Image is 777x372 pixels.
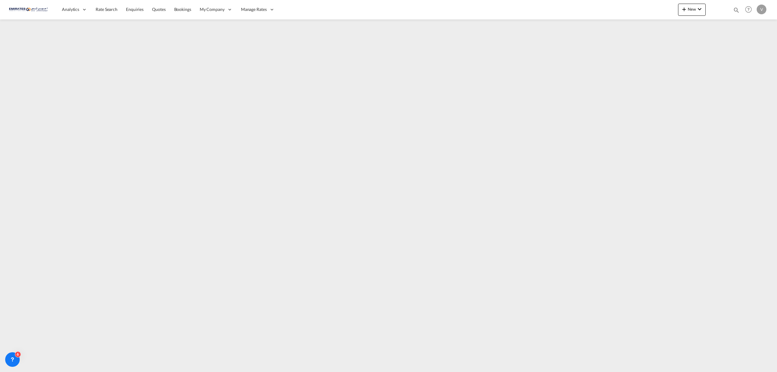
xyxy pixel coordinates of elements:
[9,3,50,16] img: c67187802a5a11ec94275b5db69a26e6.png
[174,7,191,12] span: Bookings
[757,5,766,14] div: V
[678,4,706,16] button: icon-plus 400-fgNewicon-chevron-down
[62,6,79,12] span: Analytics
[241,6,267,12] span: Manage Rates
[96,7,117,12] span: Rate Search
[126,7,144,12] span: Enquiries
[733,7,740,16] div: icon-magnify
[200,6,225,12] span: My Company
[743,4,754,15] span: Help
[733,7,740,13] md-icon: icon-magnify
[152,7,165,12] span: Quotes
[680,7,703,12] span: New
[743,4,757,15] div: Help
[680,5,688,13] md-icon: icon-plus 400-fg
[696,5,703,13] md-icon: icon-chevron-down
